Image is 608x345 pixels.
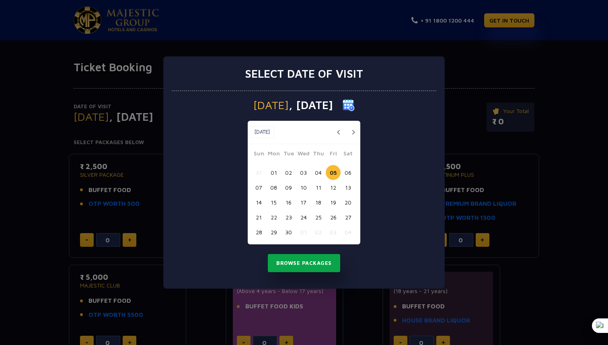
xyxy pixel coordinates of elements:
button: 01 [266,165,281,180]
button: 07 [251,180,266,195]
span: Tue [281,149,296,160]
button: 26 [326,210,341,225]
button: 24 [296,210,311,225]
button: 22 [266,210,281,225]
img: calender icon [343,99,355,111]
button: 11 [311,180,326,195]
span: Thu [311,149,326,160]
button: 06 [341,165,355,180]
button: 15 [266,195,281,210]
span: Wed [296,149,311,160]
button: 01 [296,225,311,240]
button: 03 [296,165,311,180]
button: 27 [341,210,355,225]
button: 29 [266,225,281,240]
button: 31 [251,165,266,180]
span: Fri [326,149,341,160]
button: 02 [281,165,296,180]
h3: Select date of visit [245,67,363,81]
button: 21 [251,210,266,225]
button: 09 [281,180,296,195]
button: 18 [311,195,326,210]
button: 05 [326,165,341,180]
button: 03 [326,225,341,240]
button: 23 [281,210,296,225]
button: 04 [341,225,355,240]
button: 04 [311,165,326,180]
span: Sun [251,149,266,160]
span: , [DATE] [289,99,333,111]
button: 08 [266,180,281,195]
button: 13 [341,180,355,195]
button: [DATE] [250,126,274,138]
button: Browse Packages [268,254,340,273]
span: Mon [266,149,281,160]
button: 10 [296,180,311,195]
button: 30 [281,225,296,240]
button: 14 [251,195,266,210]
button: 02 [311,225,326,240]
button: 17 [296,195,311,210]
button: 16 [281,195,296,210]
button: 12 [326,180,341,195]
button: 28 [251,225,266,240]
button: 19 [326,195,341,210]
button: 25 [311,210,326,225]
button: 20 [341,195,355,210]
span: Sat [341,149,355,160]
span: [DATE] [253,99,289,111]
